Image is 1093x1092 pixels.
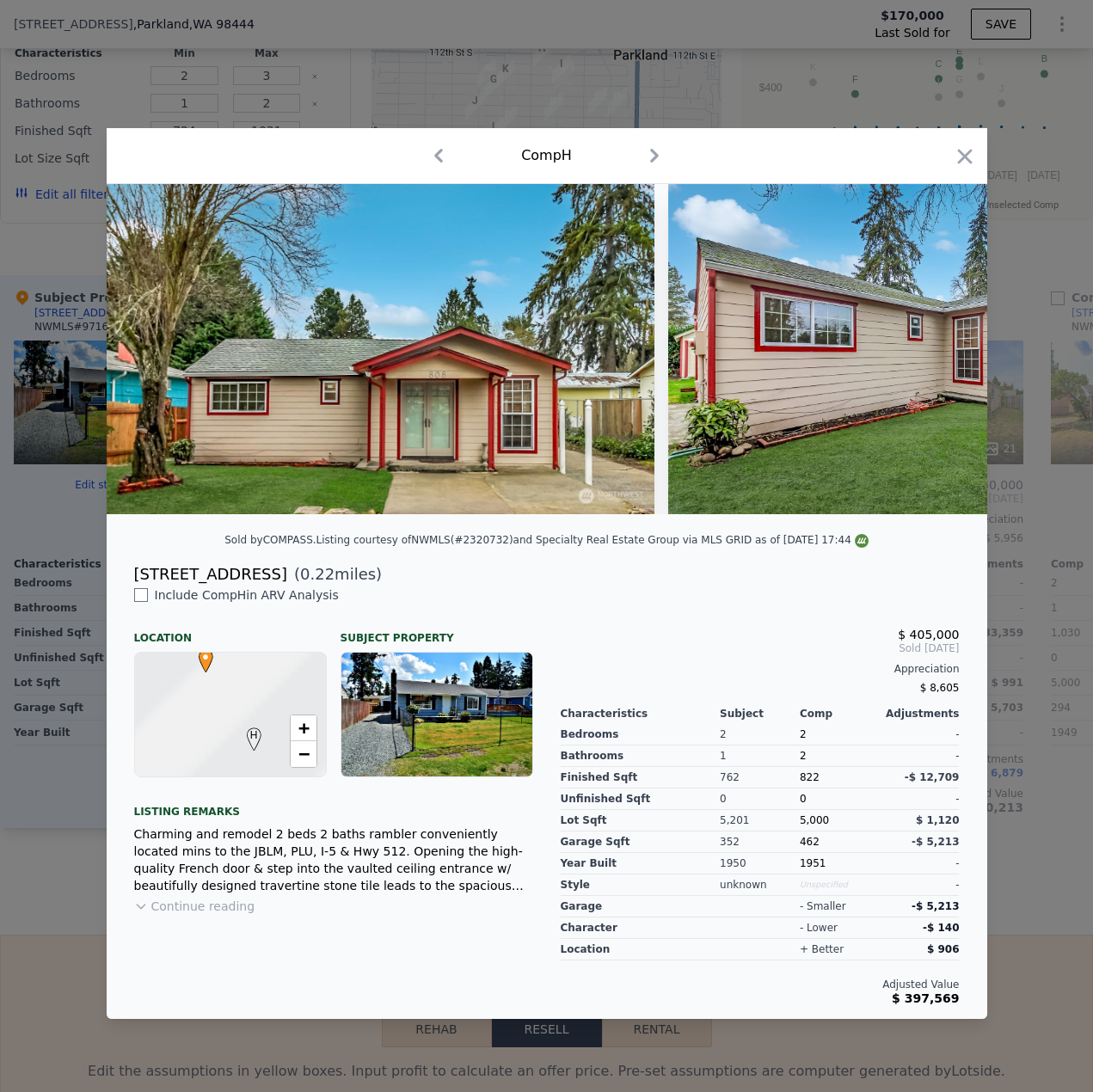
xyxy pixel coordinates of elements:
[880,788,960,810] div: -
[720,767,800,788] div: 762
[194,644,218,670] span: •
[720,707,800,721] div: Subject
[561,641,960,655] span: Sold [DATE]
[892,991,959,1005] span: $ 397,569
[107,184,654,514] img: Property Img
[720,831,800,853] div: 352
[287,562,382,586] span: ( miles)
[855,534,869,548] img: NWMLS Logo
[923,922,960,934] span: -$ 140
[880,707,960,721] div: Adjustments
[148,588,346,602] span: Include Comp H in ARV Analysis
[800,771,820,783] span: 822
[561,767,721,788] div: Finished Sqft
[720,874,800,896] div: unknown
[134,562,287,586] div: [STREET_ADDRESS]
[800,728,807,740] span: 2
[243,727,253,738] div: H
[800,745,880,767] div: 2
[134,825,533,894] div: Charming and remodel 2 beds 2 baths rambler conveniently located mins to the JBLM, PLU, I-5 & Hwy...
[920,682,960,694] span: $ 8,605
[916,814,959,826] span: $ 1,120
[800,853,880,874] div: 1951
[880,745,960,767] div: -
[194,649,205,659] div: •
[298,743,309,764] span: −
[800,874,880,896] div: Unspecified
[800,921,838,935] div: - lower
[561,662,960,676] div: Appreciation
[720,853,800,874] div: 1950
[561,745,721,767] div: Bathrooms
[800,942,844,956] div: + better
[224,534,316,546] div: Sold by COMPASS .
[561,978,960,991] div: Adjusted Value
[316,534,869,546] div: Listing courtesy of NWMLS (#2320732) and Specialty Real Estate Group via MLS GRID as of [DATE] 17:44
[800,793,807,805] span: 0
[720,745,800,767] div: 1
[134,617,327,645] div: Location
[912,836,959,848] span: -$ 5,213
[905,771,960,783] span: -$ 12,709
[880,874,960,896] div: -
[912,900,959,912] span: -$ 5,213
[561,788,721,810] div: Unfinished Sqft
[880,724,960,745] div: -
[134,791,533,819] div: Listing remarks
[880,853,960,874] div: -
[561,810,721,831] div: Lot Sqft
[561,853,721,874] div: Year Built
[561,707,721,721] div: Characteristics
[800,899,846,913] div: - smaller
[720,788,800,810] div: 0
[291,715,316,741] a: Zoom in
[561,724,721,745] div: Bedrooms
[561,831,721,853] div: Garage Sqft
[898,628,959,641] span: $ 405,000
[341,617,533,645] div: Subject Property
[561,917,721,939] div: character
[291,741,316,767] a: Zoom out
[800,836,820,848] span: 462
[800,814,829,826] span: 5,000
[720,810,800,831] div: 5,201
[927,943,960,955] span: $ 906
[298,717,309,739] span: +
[561,939,721,960] div: location
[521,145,572,166] div: Comp H
[134,898,255,915] button: Continue reading
[720,724,800,745] div: 2
[800,707,880,721] div: Comp
[561,874,721,896] div: Style
[300,565,335,583] span: 0.22
[243,727,266,743] span: H
[561,896,721,917] div: garage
